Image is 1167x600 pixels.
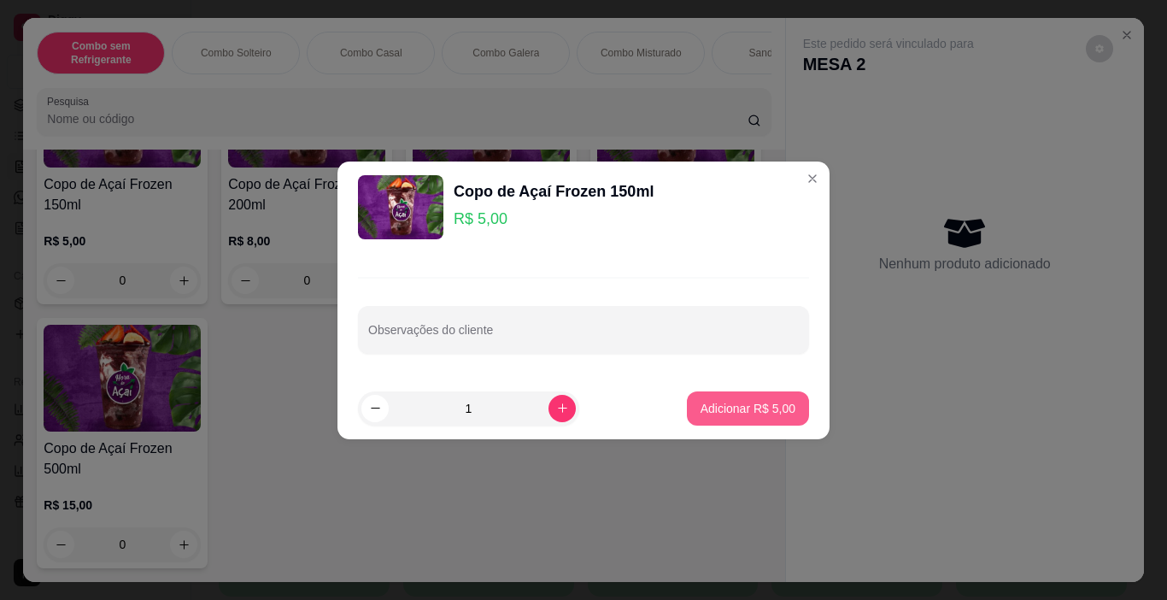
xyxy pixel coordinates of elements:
[454,207,654,231] p: R$ 5,00
[687,391,809,426] button: Adicionar R$ 5,00
[701,400,795,417] p: Adicionar R$ 5,00
[799,165,826,192] button: Close
[361,395,389,422] button: decrease-product-quantity
[454,179,654,203] div: Copo de Açaí Frozen 150ml
[548,395,576,422] button: increase-product-quantity
[368,328,799,345] input: Observações do cliente
[358,175,443,239] img: product-image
